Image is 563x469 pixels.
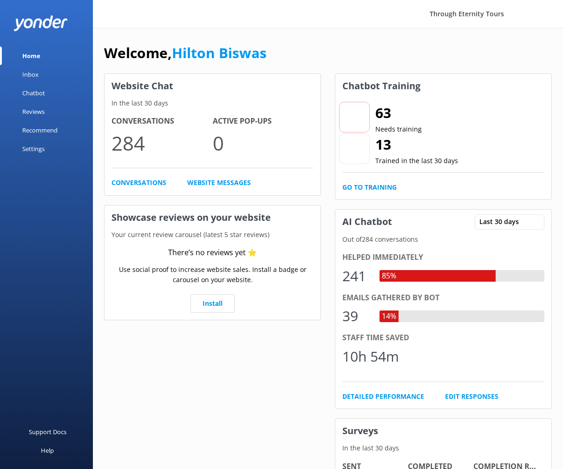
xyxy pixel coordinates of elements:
div: Settings [22,139,45,158]
a: Detailed Performance [342,391,424,402]
p: In the last 30 days [335,443,551,453]
div: Recommend [22,121,58,139]
div: Staff time saved [342,332,544,344]
p: 284 [111,127,213,159]
a: Go to Training [342,182,397,192]
h3: Showcase reviews on your website [105,205,321,230]
h3: Surveys [335,419,551,443]
h4: Active Pop-ups [213,115,314,127]
a: Conversations [111,178,166,188]
div: Chatbot [22,84,45,102]
div: 39 [342,305,370,327]
a: Install [190,294,235,313]
a: Hilton Biswas [172,43,267,62]
h4: Conversations [111,115,213,127]
h3: Website Chat [105,74,321,98]
div: Help [41,441,54,460]
p: In the last 30 days [105,98,321,108]
p: Your current review carousel (latest 5 star reviews) [105,230,321,240]
h3: Chatbot Training [335,74,427,98]
p: 0 [213,127,314,159]
div: Home [22,46,40,65]
h2: 13 [375,133,458,156]
div: 14% [380,310,399,323]
div: 85% [380,270,399,282]
p: Use social proof to increase website sales. Install a badge or carousel on your website. [111,264,314,285]
div: Emails gathered by bot [342,292,544,304]
h2: 63 [375,102,422,124]
p: Out of 284 conversations [335,234,551,244]
a: Edit Responses [445,391,498,402]
div: There’s no reviews yet ⭐ [168,247,257,259]
div: Reviews [22,102,45,121]
div: 241 [342,265,370,287]
img: yonder-white-logo.png [14,15,67,31]
p: Trained in the last 30 days [375,156,458,166]
span: Last 30 days [479,217,524,227]
div: Support Docs [29,423,66,441]
h1: Welcome, [104,42,267,64]
h3: AI Chatbot [335,210,399,234]
div: Helped immediately [342,251,544,264]
div: Inbox [22,65,39,84]
p: Needs training [375,124,422,134]
a: Website Messages [187,178,251,188]
div: 10h 54m [342,345,399,368]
